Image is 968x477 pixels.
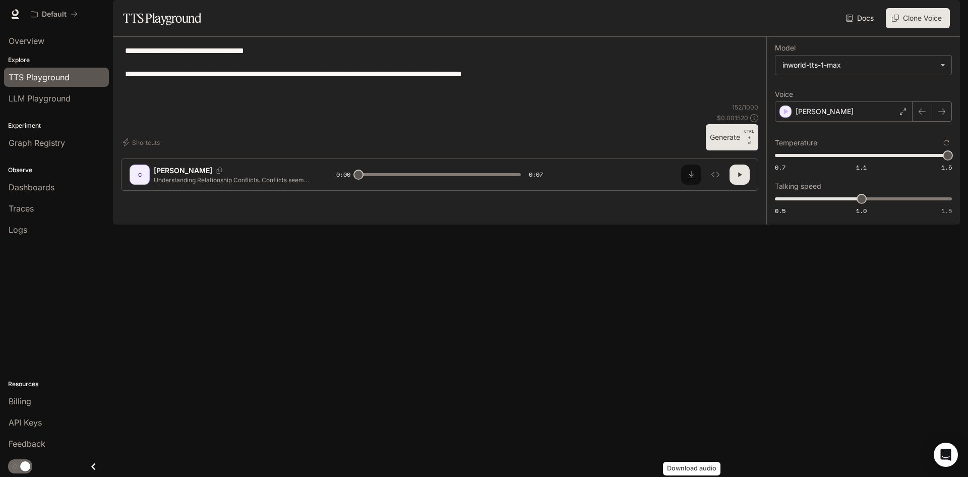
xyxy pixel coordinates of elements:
span: 1.5 [941,163,952,172]
div: C [132,167,148,183]
div: inworld-tts-1-max [775,56,951,75]
span: 0.5 [775,206,785,215]
p: Default [42,10,67,19]
button: Reset to default [941,137,952,148]
span: 1.0 [856,206,867,215]
span: 0:00 [336,170,350,180]
div: Download audio [663,462,720,475]
p: [PERSON_NAME] [796,107,854,117]
h1: TTS Playground [123,8,201,28]
button: Copy Voice ID [212,168,226,174]
p: Voice [775,91,793,98]
button: All workspaces [26,4,82,24]
button: Shortcuts [121,134,164,150]
p: CTRL + [744,128,754,140]
p: Talking speed [775,183,821,190]
p: Understanding Relationship Conflicts. Conflicts seems to be the downfall in many relationships th... [154,176,312,184]
p: $ 0.001520 [717,114,748,122]
span: 0:07 [529,170,543,180]
button: Clone Voice [886,8,950,28]
button: Inspect [705,165,725,185]
button: Download audio [681,165,701,185]
p: Model [775,44,796,51]
a: Docs [844,8,878,28]
span: 1.5 [941,206,952,215]
div: inworld-tts-1-max [782,60,935,70]
p: 152 / 1000 [732,103,758,112]
span: 1.1 [856,163,867,172]
p: ⏎ [744,128,754,146]
span: 0.7 [775,163,785,172]
p: [PERSON_NAME] [154,166,212,176]
div: Open Intercom Messenger [934,443,958,467]
p: Temperature [775,139,817,146]
button: GenerateCTRL +⏎ [706,124,758,150]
